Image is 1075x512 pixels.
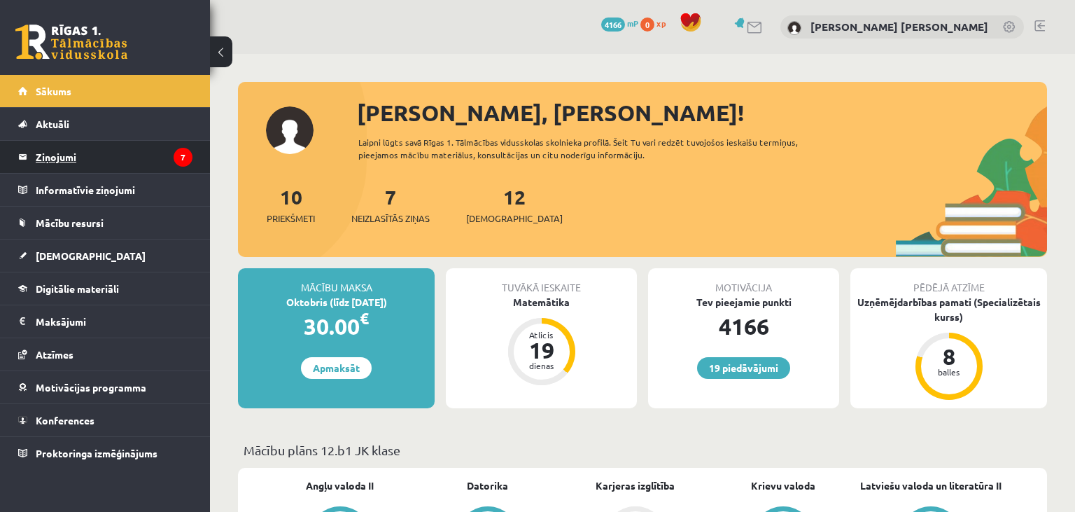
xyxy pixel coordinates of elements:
[596,478,675,493] a: Karjeras izglītība
[267,212,315,226] span: Priekšmeti
[36,282,119,295] span: Digitālie materiāli
[521,339,563,361] div: 19
[466,184,563,226] a: 12[DEMOGRAPHIC_DATA]
[18,207,192,239] a: Mācību resursi
[627,18,638,29] span: mP
[36,141,192,173] legend: Ziņojumi
[18,371,192,403] a: Motivācijas programma
[36,348,73,361] span: Atzīmes
[18,240,192,272] a: [DEMOGRAPHIC_DATA]
[15,25,127,60] a: Rīgas 1. Tālmācības vidusskola
[18,174,192,206] a: Informatīvie ziņojumi
[36,447,157,459] span: Proktoringa izmēģinājums
[306,478,374,493] a: Angļu valoda II
[446,268,637,295] div: Tuvākā ieskaite
[301,357,372,379] a: Apmaksāt
[928,368,970,376] div: balles
[648,310,839,343] div: 4166
[238,268,435,295] div: Mācību maksa
[751,478,815,493] a: Krievu valoda
[18,75,192,107] a: Sākums
[18,437,192,469] a: Proktoringa izmēģinājums
[810,20,988,34] a: [PERSON_NAME] [PERSON_NAME]
[601,18,625,32] span: 4166
[36,381,146,394] span: Motivācijas programma
[18,108,192,140] a: Aktuāli
[648,268,839,295] div: Motivācija
[18,272,192,305] a: Digitālie materiāli
[267,184,315,226] a: 10Priekšmeti
[36,216,104,229] span: Mācību resursi
[697,357,790,379] a: 19 piedāvājumi
[601,18,638,29] a: 4166 mP
[648,295,839,310] div: Tev pieejamie punkti
[860,478,1002,493] a: Latviešu valoda un literatūra II
[36,249,146,262] span: [DEMOGRAPHIC_DATA]
[18,338,192,371] a: Atzīmes
[18,141,192,173] a: Ziņojumi7
[521,361,563,370] div: dienas
[18,404,192,436] a: Konferences
[36,118,69,130] span: Aktuāli
[244,441,1041,459] p: Mācību plāns 12.b1 JK klase
[36,414,94,427] span: Konferences
[36,174,192,206] legend: Informatīvie ziņojumi
[351,184,430,226] a: 7Neizlasītās ziņas
[358,136,844,161] div: Laipni lūgts savā Rīgas 1. Tālmācības vidusskolas skolnieka profilā. Šeit Tu vari redzēt tuvojošo...
[850,295,1047,402] a: Uzņēmējdarbības pamati (Specializētais kurss) 8 balles
[357,96,1047,130] div: [PERSON_NAME], [PERSON_NAME]!
[446,295,637,387] a: Matemātika Atlicis 19 dienas
[656,18,666,29] span: xp
[467,478,508,493] a: Datorika
[238,310,435,343] div: 30.00
[850,268,1047,295] div: Pēdējā atzīme
[787,21,801,35] img: Emīlija Krista Bērziņa
[360,308,369,328] span: €
[466,212,563,226] span: [DEMOGRAPHIC_DATA]
[238,295,435,310] div: Oktobris (līdz [DATE])
[446,295,637,310] div: Matemātika
[18,305,192,338] a: Maksājumi
[36,305,192,338] legend: Maksājumi
[850,295,1047,324] div: Uzņēmējdarbības pamati (Specializētais kurss)
[351,212,430,226] span: Neizlasītās ziņas
[174,148,192,167] i: 7
[640,18,654,32] span: 0
[36,85,71,97] span: Sākums
[640,18,673,29] a: 0 xp
[521,331,563,339] div: Atlicis
[928,345,970,368] div: 8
